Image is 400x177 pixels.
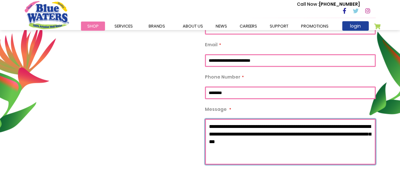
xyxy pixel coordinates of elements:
span: Services [114,23,133,29]
a: login [342,21,369,31]
span: Phone Number [205,74,240,80]
a: about us [176,22,209,31]
a: store logo [25,1,69,29]
a: support [263,22,295,31]
a: Promotions [295,22,335,31]
span: Message [205,106,227,112]
span: Brands [149,23,165,29]
span: Call Now : [297,1,319,7]
span: Shop [87,23,99,29]
p: [PHONE_NUMBER] [297,1,360,8]
span: Email [205,41,218,48]
a: News [209,22,233,31]
a: careers [233,22,263,31]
